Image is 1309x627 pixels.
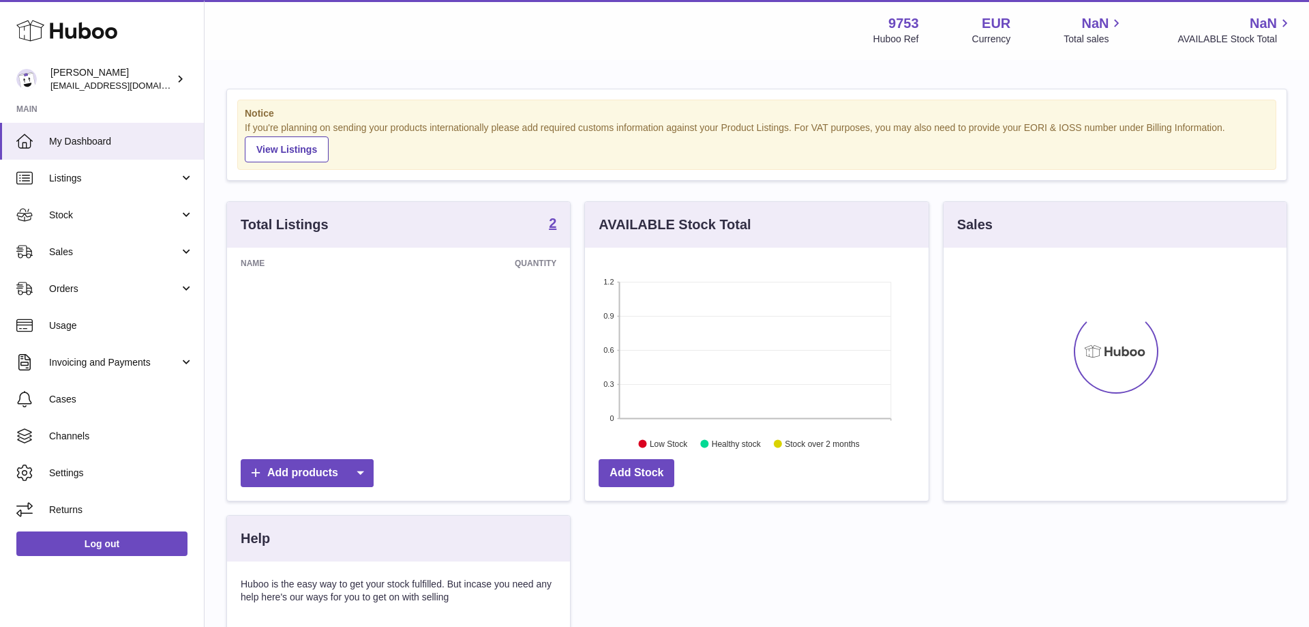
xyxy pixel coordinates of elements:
h3: AVAILABLE Stock Total [599,216,751,234]
div: [PERSON_NAME] [50,66,173,92]
span: Total sales [1064,33,1124,46]
a: 2 [549,216,556,233]
a: View Listings [245,136,329,162]
span: Sales [49,246,179,259]
span: NaN [1250,14,1277,33]
a: NaN AVAILABLE Stock Total [1177,14,1293,46]
span: Usage [49,319,194,332]
span: Channels [49,430,194,443]
div: If you're planning on sending your products internationally please add required customs informati... [245,121,1269,162]
h3: Sales [957,216,993,234]
strong: 9753 [888,14,919,33]
span: AVAILABLE Stock Total [1177,33,1293,46]
span: Stock [49,209,179,222]
th: Quantity [374,248,571,279]
text: Healthy stock [712,439,762,448]
div: Huboo Ref [873,33,919,46]
a: Log out [16,531,187,556]
text: Low Stock [650,439,688,448]
h3: Total Listings [241,216,329,234]
text: 0.6 [604,346,614,354]
img: info@welovenoni.com [16,69,37,89]
text: 0.9 [604,312,614,320]
span: Cases [49,393,194,406]
span: Returns [49,504,194,516]
span: My Dashboard [49,135,194,148]
a: Add Stock [599,459,674,487]
text: Stock over 2 months [785,439,860,448]
span: Listings [49,172,179,185]
p: Huboo is the easy way to get your stock fulfilled. But incase you need any help here's our ways f... [241,578,556,604]
strong: EUR [982,14,1010,33]
strong: Notice [245,107,1269,120]
span: Settings [49,467,194,480]
a: Add products [241,459,374,487]
span: Orders [49,282,179,295]
span: Invoicing and Payments [49,356,179,369]
text: 0.3 [604,380,614,388]
span: [EMAIL_ADDRESS][DOMAIN_NAME] [50,80,200,91]
text: 1.2 [604,278,614,286]
a: NaN Total sales [1064,14,1124,46]
h3: Help [241,529,270,548]
span: NaN [1081,14,1109,33]
div: Currency [972,33,1011,46]
strong: 2 [549,216,556,230]
text: 0 [610,414,614,422]
th: Name [227,248,374,279]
